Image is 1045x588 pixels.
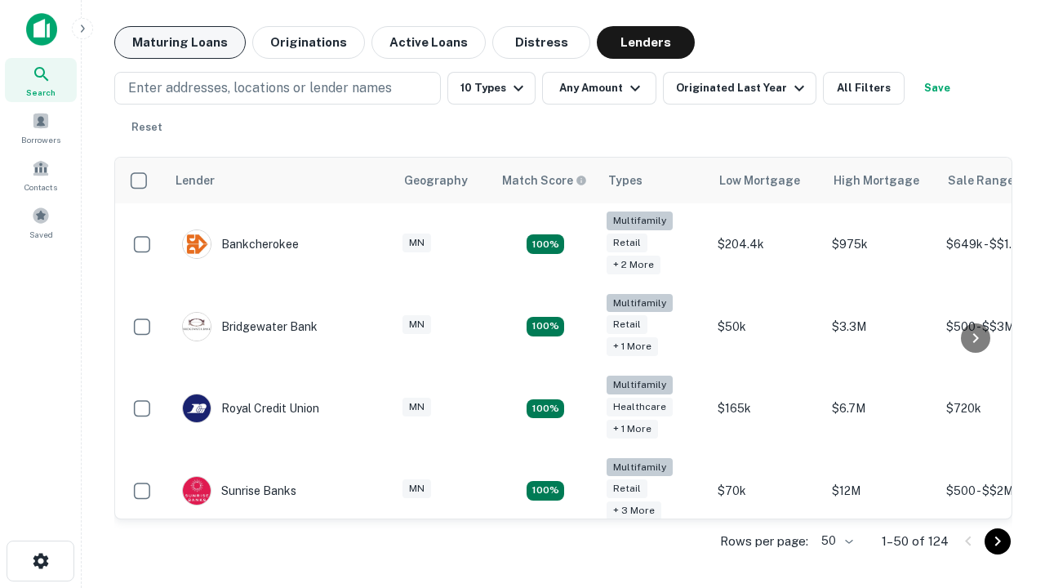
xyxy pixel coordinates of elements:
[502,171,584,189] h6: Match Score
[182,312,318,341] div: Bridgewater Bank
[607,315,647,334] div: Retail
[121,111,173,144] button: Reset
[402,234,431,252] div: MN
[502,171,587,189] div: Capitalize uses an advanced AI algorithm to match your search with the best lender. The match sco...
[709,367,824,450] td: $165k
[182,394,319,423] div: Royal Credit Union
[824,203,938,286] td: $975k
[607,234,647,252] div: Retail
[823,72,905,105] button: All Filters
[985,528,1011,555] button: Go to next page
[24,180,57,194] span: Contacts
[607,420,658,439] div: + 1 more
[719,171,800,190] div: Low Mortgage
[834,171,919,190] div: High Mortgage
[824,286,938,368] td: $3.3M
[21,133,60,146] span: Borrowers
[824,158,938,203] th: High Mortgage
[824,450,938,532] td: $12M
[608,171,643,190] div: Types
[607,337,658,356] div: + 1 more
[183,313,211,341] img: picture
[882,532,949,551] p: 1–50 of 124
[183,394,211,422] img: picture
[607,398,673,416] div: Healthcare
[527,399,564,419] div: Matching Properties: 18, hasApolloMatch: undefined
[911,72,963,105] button: Save your search to get updates of matches that match your search criteria.
[114,26,246,59] button: Maturing Loans
[527,481,564,501] div: Matching Properties: 25, hasApolloMatch: undefined
[709,450,824,532] td: $70k
[5,153,77,197] a: Contacts
[176,171,215,190] div: Lender
[447,72,536,105] button: 10 Types
[607,479,647,498] div: Retail
[963,457,1045,536] iframe: Chat Widget
[402,479,431,498] div: MN
[402,315,431,334] div: MN
[26,13,57,46] img: capitalize-icon.png
[371,26,486,59] button: Active Loans
[542,72,656,105] button: Any Amount
[948,171,1014,190] div: Sale Range
[607,294,673,313] div: Multifamily
[527,317,564,336] div: Matching Properties: 22, hasApolloMatch: undefined
[252,26,365,59] button: Originations
[114,72,441,105] button: Enter addresses, locations or lender names
[720,532,808,551] p: Rows per page:
[404,171,468,190] div: Geography
[166,158,394,203] th: Lender
[182,229,299,259] div: Bankcherokee
[183,477,211,505] img: picture
[394,158,492,203] th: Geography
[492,158,598,203] th: Capitalize uses an advanced AI algorithm to match your search with the best lender. The match sco...
[402,398,431,416] div: MN
[5,200,77,244] a: Saved
[492,26,590,59] button: Distress
[824,367,938,450] td: $6.7M
[709,203,824,286] td: $204.4k
[607,458,673,477] div: Multifamily
[183,230,211,258] img: picture
[709,286,824,368] td: $50k
[527,234,564,254] div: Matching Properties: 23, hasApolloMatch: undefined
[676,78,809,98] div: Originated Last Year
[709,158,824,203] th: Low Mortgage
[607,212,673,230] div: Multifamily
[29,228,53,241] span: Saved
[607,376,673,394] div: Multifamily
[5,58,77,102] a: Search
[815,529,856,553] div: 50
[26,86,56,99] span: Search
[607,501,661,520] div: + 3 more
[598,158,709,203] th: Types
[5,105,77,149] a: Borrowers
[128,78,392,98] p: Enter addresses, locations or lender names
[663,72,816,105] button: Originated Last Year
[607,256,660,274] div: + 2 more
[597,26,695,59] button: Lenders
[182,476,296,506] div: Sunrise Banks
